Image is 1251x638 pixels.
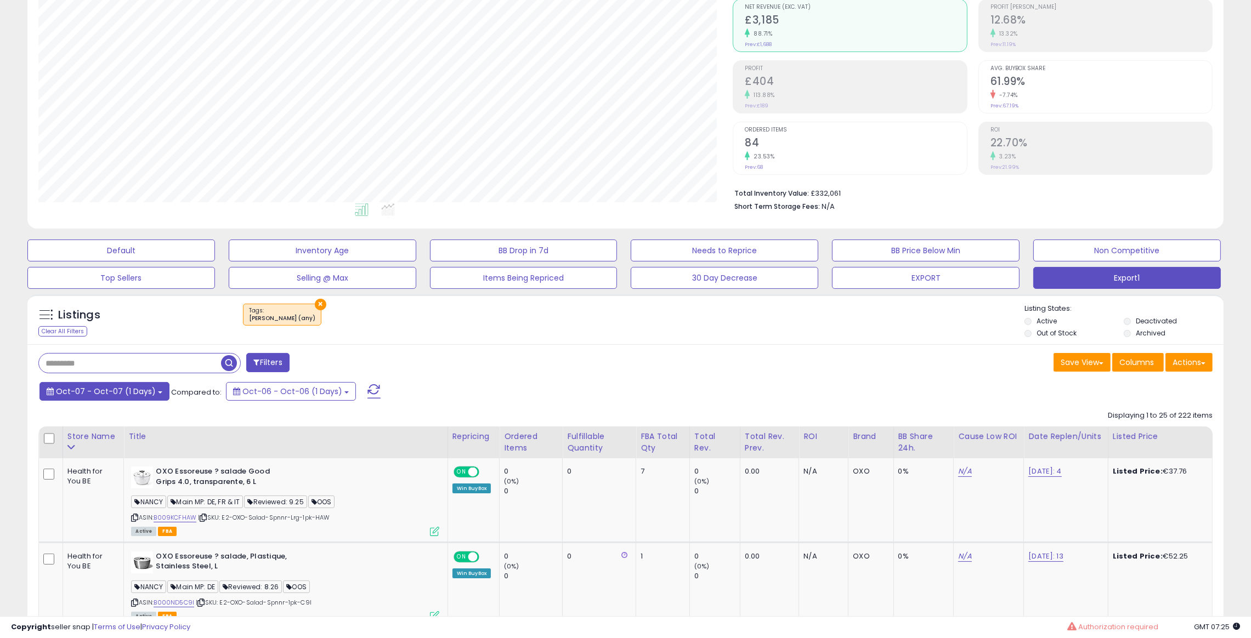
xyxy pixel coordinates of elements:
[567,551,627,561] div: 0
[38,326,87,337] div: Clear All Filters
[131,466,439,535] div: ASIN:
[1037,328,1077,338] label: Out of Stock
[156,466,289,489] b: OXO Essoreuse ? salade Good Grips 4.0, transparente, 6 L
[1028,466,1061,477] a: [DATE]: 4
[27,240,215,261] button: Default
[734,202,820,211] b: Short Term Storage Fees:
[898,551,946,561] div: 0%
[315,299,326,310] button: ×
[1024,304,1224,314] p: Listing States:
[1037,316,1057,326] label: Active
[1024,426,1108,458] th: CSV column name: cust_attr_4_Date Replen/Units
[504,571,562,581] div: 0
[567,431,631,454] div: Fulfillable Quantity
[990,136,1212,151] h2: 22.70%
[745,41,772,48] small: Prev: £1,688
[745,75,966,90] h2: £404
[67,551,116,571] div: Health for You BE
[219,580,282,593] span: Reviewed: 8.26
[1136,328,1165,338] label: Archived
[898,431,949,454] div: BB Share 24h.
[567,466,627,476] div: 0
[1108,411,1213,421] div: Displaying 1 to 25 of 222 items
[1028,431,1103,442] div: Date Replen/Units
[990,102,1018,109] small: Prev: 67.19%
[734,186,1204,199] li: £332,061
[142,622,190,632] a: Privacy Policy
[244,495,307,508] span: Reviewed: 9.25
[430,240,618,261] button: BB Drop in 7d
[242,386,342,397] span: Oct-06 - Oct-06 (1 Days)
[504,486,562,496] div: 0
[154,513,196,522] a: B009KCFHAW
[995,30,1018,38] small: 13.32%
[249,306,315,323] span: Tags :
[452,483,491,493] div: Win BuyBox
[455,552,468,561] span: ON
[990,4,1212,10] span: Profit [PERSON_NAME]
[990,127,1212,133] span: ROI
[229,240,416,261] button: Inventory Age
[246,353,289,372] button: Filters
[198,513,330,522] span: | SKU: E2-OXO-Salad-Spnnr-Lrg-1pk-HAW
[1136,316,1177,326] label: Deactivated
[1113,551,1204,561] div: €52.25
[430,267,618,289] button: Items Being Repriced
[745,136,966,151] h2: 84
[631,267,818,289] button: 30 Day Decrease
[156,551,289,574] b: OXO Essoreuse ? salade, Plastique, Stainless Steel, L
[11,622,190,633] div: seller snap | |
[745,466,790,476] div: 0.00
[694,551,740,561] div: 0
[249,315,315,322] div: [PERSON_NAME] (any)
[196,598,312,607] span: | SKU: E2-OXO-Salad-Spnnr-1pk-C9I
[131,466,153,488] img: 31KbxIzuPAL._SL40_.jpg
[954,426,1024,458] th: CSV column name: cust_attr_5_Cause Low ROI
[452,568,491,578] div: Win BuyBox
[641,431,685,454] div: FBA Total Qty
[1028,551,1063,562] a: [DATE]: 13
[803,551,840,561] div: N/A
[1113,551,1163,561] b: Listed Price:
[158,527,177,536] span: FBA
[694,486,740,496] div: 0
[128,431,443,442] div: Title
[745,66,966,72] span: Profit
[171,387,222,397] span: Compared to:
[958,551,971,562] a: N/A
[853,466,885,476] div: OXO
[990,75,1212,90] h2: 61.99%
[853,551,885,561] div: OXO
[745,127,966,133] span: Ordered Items
[745,431,794,454] div: Total Rev. Prev.
[990,14,1212,29] h2: 12.68%
[750,30,772,38] small: 88.71%
[832,240,1020,261] button: BB Price Below Min
[477,552,495,561] span: OFF
[39,382,169,401] button: Oct-07 - Oct-07 (1 Days)
[1033,240,1221,261] button: Non Competitive
[226,382,356,401] button: Oct-06 - Oct-06 (1 Days)
[477,468,495,477] span: OFF
[56,386,156,397] span: Oct-07 - Oct-07 (1 Days)
[504,431,558,454] div: Ordered Items
[1112,353,1164,372] button: Columns
[504,477,519,486] small: (0%)
[745,14,966,29] h2: £3,185
[694,477,710,486] small: (0%)
[27,267,215,289] button: Top Sellers
[154,598,194,607] a: B000ND5C9I
[694,466,740,476] div: 0
[283,580,310,593] span: OOS
[504,562,519,571] small: (0%)
[1165,353,1213,372] button: Actions
[995,152,1016,161] small: 3.23%
[990,41,1016,48] small: Prev: 11.19%
[641,466,681,476] div: 7
[958,466,971,477] a: N/A
[694,431,735,454] div: Total Rev.
[131,580,166,593] span: NANCY
[995,91,1018,99] small: -7.74%
[1194,622,1240,632] span: 2025-10-8 07:25 GMT
[504,551,562,561] div: 0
